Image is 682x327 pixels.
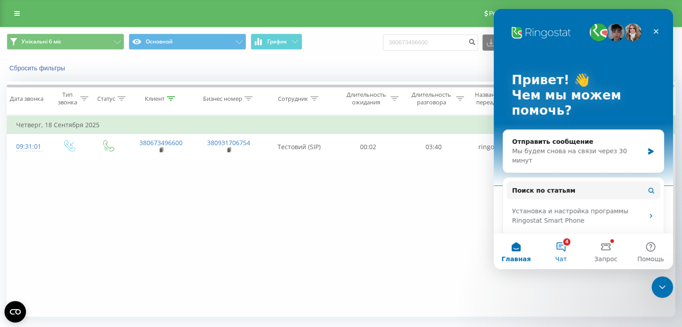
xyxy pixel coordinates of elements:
td: 00:02 [336,134,401,160]
button: Сбросить фильтры [7,64,70,72]
button: Open CMP widget [4,301,26,323]
td: Четверг, 18 Сентября 2025 [7,116,675,134]
span: Унікальні 6 міс [22,38,61,45]
span: График [267,39,287,45]
div: Дата звонка [10,95,43,103]
div: Тип звонка [56,91,78,106]
div: Бизнес номер [203,95,242,103]
input: Поиск по номеру [383,34,478,51]
td: 03:40 [401,134,466,160]
div: Клиент [145,95,165,103]
div: Статус [97,95,115,103]
button: График [251,34,302,50]
div: Название схемы переадресации [474,91,521,106]
button: Унікальні 6 міс [7,34,124,50]
button: Экспорт [482,34,531,51]
a: 380931706754 [207,138,250,147]
td: Тестовий (SIP) [263,134,336,160]
iframe: Intercom live chat [494,9,673,269]
iframe: Intercom live chat [652,276,673,298]
div: Длительность разговора [409,91,454,106]
div: Сотрудник [278,95,308,103]
button: Основной [129,34,246,50]
td: ringo2webitell [466,134,534,160]
a: 380673496600 [139,138,182,147]
div: Длительность ожидания [344,91,389,106]
span: Реферальная программа [489,10,562,17]
div: 09:31:01 [16,138,40,155]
